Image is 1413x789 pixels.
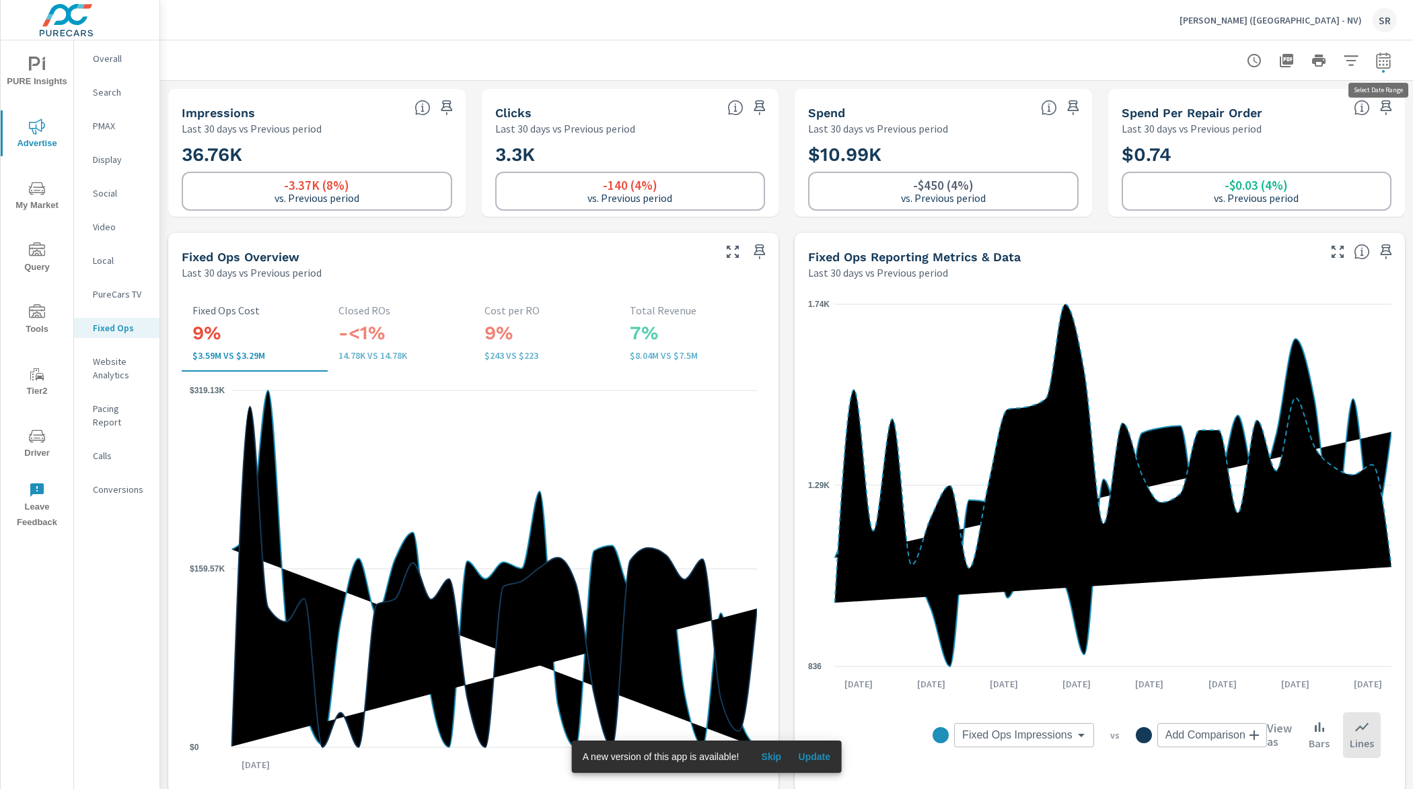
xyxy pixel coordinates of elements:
p: PureCars TV [93,287,149,301]
span: The number of times an ad was shown on your behalf. [414,100,431,116]
div: Social [74,183,159,203]
p: Website Analytics [93,355,149,382]
div: Local [74,250,159,271]
span: Skip [755,751,787,763]
p: Bars [1309,735,1330,751]
p: Cost per RO [484,304,609,316]
h2: $0.74 [1122,143,1392,166]
p: Conversions [93,483,149,496]
span: Save this to your personalized report [749,241,770,263]
p: Last 30 days vs Previous period [182,121,322,137]
p: Lines [1350,735,1374,751]
h6: -$0.03 (4%) [1225,178,1288,192]
span: Advertise [5,118,69,151]
h6: View as [1267,722,1295,749]
div: Search [74,82,159,102]
div: Display [74,149,159,170]
p: Fixed Ops [93,321,149,335]
text: 1.29K [808,481,830,490]
h5: Impressions [182,106,255,120]
text: 1.74K [808,300,830,309]
span: Leave Feedback [5,482,69,530]
text: $159.57K [190,564,225,574]
p: vs [1094,729,1136,741]
p: Last 30 days vs Previous period [1122,121,1262,137]
span: Update [798,751,830,763]
p: [DATE] [1344,677,1391,691]
div: PureCars TV [74,284,159,304]
div: Fixed Ops Impressions [954,723,1094,747]
p: [PERSON_NAME] ([GEOGRAPHIC_DATA] - NV) [1180,14,1362,26]
div: Video [74,217,159,237]
p: Last 30 days vs Previous period [808,121,948,137]
button: Print Report [1305,47,1332,74]
button: Make Fullscreen [1327,241,1348,263]
text: $319.13K [190,386,225,395]
p: 14,781 vs 14,784 [338,350,463,361]
p: [DATE] [1272,677,1319,691]
div: Pacing Report [74,399,159,432]
p: [DATE] [980,677,1027,691]
div: Conversions [74,479,159,500]
h2: 3.3K [495,143,766,166]
p: Display [93,153,149,166]
h2: $10.99K [808,143,1079,166]
h5: Fixed Ops Overview [182,250,299,264]
span: A new version of this app is available! [583,751,739,762]
button: Skip [750,746,793,767]
div: Overall [74,48,159,69]
h3: 7% [630,322,754,345]
text: $0 [190,743,199,752]
span: The amount of money spent on advertising during the period. [1041,100,1057,116]
h3: 9% [484,322,609,345]
div: Fixed Ops [74,318,159,338]
p: Last 30 days vs Previous period [182,265,322,281]
h5: Spend Per Repair Order [1122,106,1262,120]
h2: 36.76K [182,143,452,166]
p: $3,591,404 vs $3,293,098 [192,350,317,361]
span: Save this to your personalized report [749,97,770,118]
span: Save this to your personalized report [1375,97,1397,118]
span: Tools [5,304,69,337]
span: Average cost of Fixed Operations-oriented advertising per each Repair Order closed at the dealer ... [1354,100,1370,116]
span: The number of times an ad was clicked by a consumer. [727,100,744,116]
h6: -140 (4%) [603,178,657,192]
span: Save this to your personalized report [1062,97,1084,118]
p: vs. Previous period [275,192,359,204]
p: vs. Previous period [587,192,672,204]
p: [DATE] [1126,677,1173,691]
p: Social [93,186,149,200]
p: Search [93,85,149,99]
span: Tier2 [5,366,69,399]
p: Last 30 days vs Previous period [808,265,948,281]
text: 836 [808,662,822,671]
p: [DATE] [908,677,955,691]
p: Total Revenue [630,304,754,316]
h5: Clicks [495,106,532,120]
p: Fixed Ops Cost [192,304,317,316]
p: Local [93,254,149,267]
span: Add Comparison [1165,728,1245,742]
p: Video [93,220,149,234]
p: $243 vs $223 [484,350,609,361]
p: Calls [93,449,149,462]
p: PMAX [93,119,149,133]
div: SR [1373,8,1397,32]
span: Fixed Ops Impressions [962,728,1073,742]
span: Query [5,242,69,275]
div: Website Analytics [74,351,159,385]
button: Update [793,746,836,767]
h6: -3.37K (8%) [284,178,349,192]
h3: -<1% [338,322,463,345]
button: Apply Filters [1338,47,1365,74]
span: Driver [5,428,69,461]
p: Pacing Report [93,402,149,429]
h5: Fixed Ops Reporting Metrics & Data [808,250,1021,264]
p: [DATE] [1053,677,1100,691]
p: vs. Previous period [901,192,986,204]
div: nav menu [1,40,73,536]
p: [DATE] [232,758,279,771]
span: Understand Fixed Ops data over time and see how metrics compare to each other. [1354,244,1370,260]
p: Overall [93,52,149,65]
h5: Spend [808,106,845,120]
